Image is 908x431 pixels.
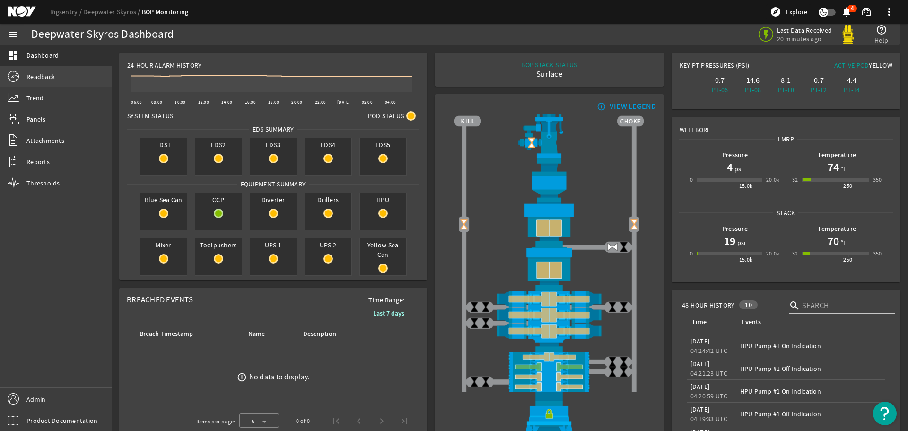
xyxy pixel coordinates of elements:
span: Panels [26,114,46,124]
span: 48-Hour History [682,300,735,310]
div: HPU Pump #1 Off Indication [740,409,882,419]
mat-icon: dashboard [8,50,19,61]
div: Name [247,329,290,339]
div: 15.0k [739,255,753,264]
span: UPS 1 [250,238,297,252]
div: Items per page: [196,417,236,426]
div: No data to display. [249,372,310,382]
mat-icon: info_outline [595,103,606,110]
mat-icon: support_agent [861,6,872,18]
div: 20.0k [766,175,780,185]
span: Last Data Received [777,26,832,35]
span: Yellow Sea Can [360,238,406,261]
div: BOP STACK STATUS [521,60,577,70]
text: 22:00 [315,99,326,105]
b: Pressure [722,224,748,233]
div: HPU Pump #1 Off Indication [740,364,882,373]
span: Dashboard [26,51,59,60]
span: Stack [773,208,798,218]
h1: 74 [828,160,839,175]
img: ValveClose.png [480,376,491,387]
div: Description [302,329,369,339]
div: 0.7 [705,76,734,85]
button: more_vert [878,0,900,23]
div: 350 [873,175,882,185]
img: ValveClose.png [469,376,480,387]
div: Breach Timestamp [140,329,193,339]
span: Pod Status [368,111,404,121]
img: BopBodyShearBottom.png [454,339,644,352]
text: 18:00 [268,99,279,105]
span: EDS2 [195,138,242,151]
span: Time Range: [361,295,412,305]
img: UpperAnnularCloseBlock.png [454,202,644,247]
span: UPS 2 [305,238,351,252]
div: 4.4 [837,76,866,85]
img: ShearRamCloseBlock.png [454,307,644,323]
b: Pressure [722,150,748,159]
legacy-datetime-component: [DATE] [690,337,710,345]
img: ValveClose.png [469,317,480,329]
text: 20:00 [291,99,302,105]
text: 12:00 [198,99,209,105]
div: 14.6 [738,76,768,85]
text: [DATE] [337,99,350,105]
legacy-datetime-component: 04:24:42 UTC [690,346,728,355]
div: PT-10 [771,85,801,95]
mat-icon: help_outline [876,24,887,35]
span: Readback [26,72,55,81]
div: Wellbore [672,117,900,134]
text: 16:00 [245,99,256,105]
span: Toolpushers [195,238,242,252]
img: ValveClose.png [469,301,480,313]
div: Name [248,329,265,339]
span: EDS3 [250,138,297,151]
img: Valve2OpenBlock.png [458,219,470,230]
img: FlexJoint.png [454,158,644,202]
button: Explore [766,4,811,19]
h1: 4 [727,160,733,175]
div: Description [303,329,336,339]
legacy-datetime-component: [DATE] [690,360,710,368]
span: Trend [26,93,44,103]
div: PT-12 [804,85,834,95]
span: Thresholds [26,178,60,188]
button: Last 7 days [366,305,412,322]
div: PT-14 [837,85,866,95]
div: HPU Pump #1 On Indication [740,341,882,351]
img: PipeRamOpen.png [454,362,644,372]
div: 15.0k [739,181,753,191]
img: Yellowpod.svg [838,25,857,44]
div: 0 [690,175,693,185]
span: Active Pod [834,61,869,70]
span: EDS1 [140,138,187,151]
div: HPU Pump #1 On Indication [740,387,882,396]
span: Reports [26,157,50,167]
button: Open Resource Center [873,402,897,425]
img: ShearRamCloseBlock.png [454,291,644,307]
input: Search [802,300,887,311]
mat-icon: error_outline [237,372,247,382]
div: 250 [843,181,852,191]
span: 20 minutes ago [777,35,832,43]
text: 08:00 [151,99,162,105]
span: HPU [360,193,406,206]
text: 14:00 [221,99,232,105]
span: Help [874,35,888,45]
span: Equipment Summary [237,179,309,189]
legacy-datetime-component: [DATE] [690,405,710,413]
i: search [789,300,800,311]
span: Explore [786,7,807,17]
div: 350 [873,249,882,258]
legacy-datetime-component: 04:21:23 UTC [690,369,728,378]
div: 8.1 [771,76,801,85]
div: 32 [792,249,798,258]
mat-icon: menu [8,29,19,40]
img: PipeRamOpenBlock.png [454,382,644,392]
span: Product Documentation [26,416,97,425]
span: 24-Hour Alarm History [127,61,201,70]
h1: 70 [828,234,839,249]
span: EDS SUMMARY [249,124,297,134]
img: Valve2OpenBlock.png [629,219,640,230]
div: 0 [690,249,693,258]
